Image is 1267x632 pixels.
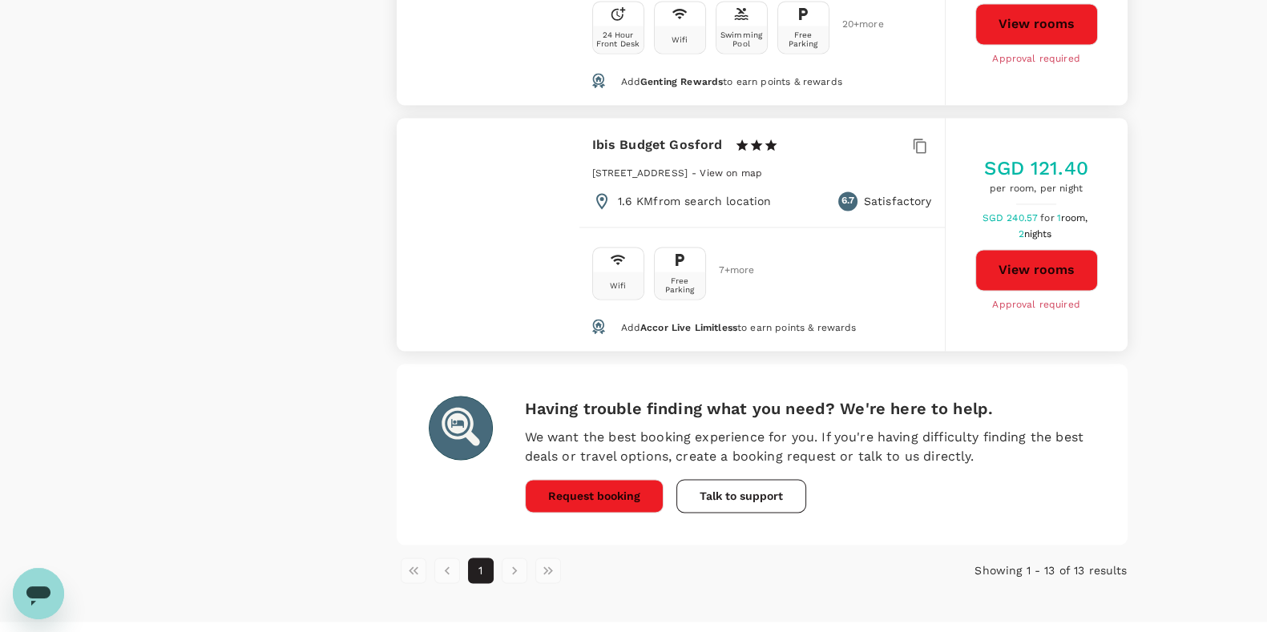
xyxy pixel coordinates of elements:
span: room, [1061,212,1088,223]
button: View rooms [975,249,1098,291]
button: Request booking [525,479,664,513]
button: Talk to support [676,479,806,513]
span: 7 + more [719,265,743,276]
h5: SGD 121.40 [984,155,1088,181]
span: Accor Live Limitless [640,322,737,333]
span: Genting Rewards [640,76,723,87]
span: [STREET_ADDRESS] [592,167,688,179]
div: Swimming Pool [720,30,764,48]
div: Free Parking [658,276,702,294]
div: Free Parking [781,30,825,48]
span: 1 [1057,212,1091,223]
div: Wifi [610,281,627,290]
iframe: Button to launch messaging window [13,568,64,619]
span: Add to earn points & rewards [620,76,841,87]
a: View on map [700,166,762,179]
p: Showing 1 - 13 of 13 results [884,562,1128,578]
button: View rooms [975,3,1098,45]
span: Approval required [992,297,1080,313]
h6: Ibis Budget Gosford [592,134,723,156]
p: 1.6 KM from search location [618,193,772,209]
span: 20 + more [842,19,866,30]
div: 24 Hour Front Desk [596,30,640,48]
nav: pagination navigation [397,558,884,583]
span: Add to earn points & rewards [620,322,856,333]
p: Satisfactory [864,193,932,209]
span: for [1040,212,1056,223]
span: per room, per night [984,181,1088,197]
h6: Having trouble finding what you need? We're here to help. [525,396,1096,421]
span: 2 [1018,228,1054,240]
span: SGD 240.57 [983,212,1041,223]
span: View on map [700,167,762,179]
p: We want the best booking experience for you. If you're having difficulty finding the best deals o... [525,428,1096,466]
span: Approval required [992,51,1080,67]
span: nights [1024,228,1052,240]
span: - [692,167,700,179]
span: 6.7 [841,193,853,209]
button: page 1 [468,558,494,583]
div: Wifi [672,35,688,44]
